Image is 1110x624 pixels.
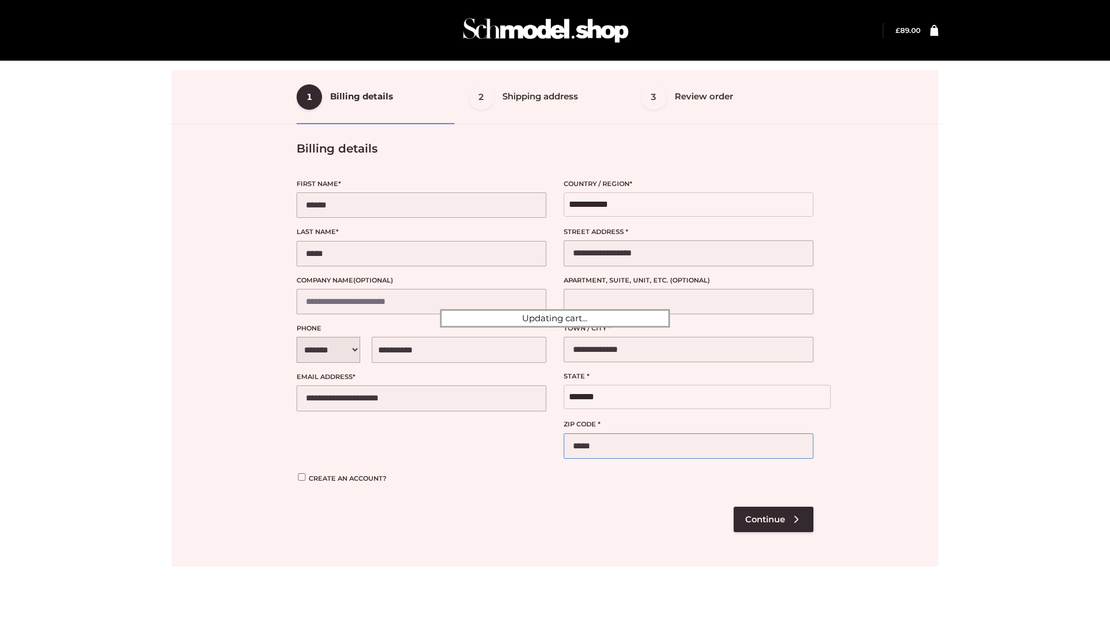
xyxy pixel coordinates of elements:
span: £ [896,26,900,35]
img: Schmodel Admin 964 [459,8,632,53]
div: Updating cart... [440,309,670,328]
bdi: 89.00 [896,26,920,35]
a: £89.00 [896,26,920,35]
